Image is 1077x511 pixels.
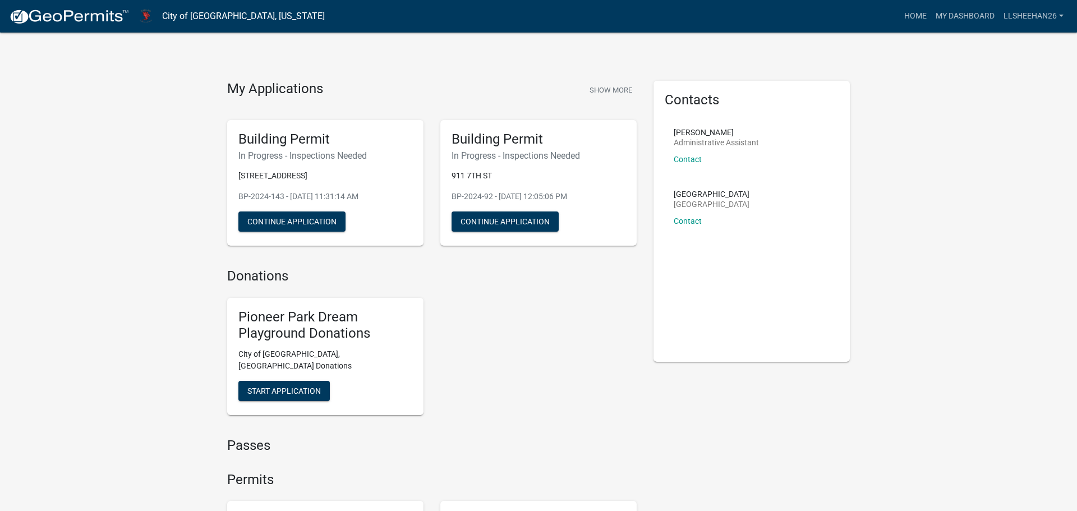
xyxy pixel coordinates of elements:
[674,128,759,136] p: [PERSON_NAME]
[227,81,323,98] h4: My Applications
[238,381,330,401] button: Start Application
[247,386,321,395] span: Start Application
[452,170,625,182] p: 911 7TH ST
[452,211,559,232] button: Continue Application
[452,131,625,148] h5: Building Permit
[162,7,325,26] a: City of [GEOGRAPHIC_DATA], [US_STATE]
[238,131,412,148] h5: Building Permit
[452,191,625,202] p: BP-2024-92 - [DATE] 12:05:06 PM
[999,6,1068,27] a: llsheehan26
[238,170,412,182] p: [STREET_ADDRESS]
[585,81,637,99] button: Show More
[238,309,412,342] h5: Pioneer Park Dream Playground Donations
[138,8,153,24] img: City of Harlan, Iowa
[674,200,749,208] p: [GEOGRAPHIC_DATA]
[227,438,637,454] h4: Passes
[238,191,412,202] p: BP-2024-143 - [DATE] 11:31:14 AM
[674,217,702,225] a: Contact
[674,155,702,164] a: Contact
[931,6,999,27] a: My Dashboard
[238,211,346,232] button: Continue Application
[238,150,412,161] h6: In Progress - Inspections Needed
[900,6,931,27] a: Home
[227,472,637,488] h4: Permits
[674,190,749,198] p: [GEOGRAPHIC_DATA]
[665,92,839,108] h5: Contacts
[452,150,625,161] h6: In Progress - Inspections Needed
[227,268,637,284] h4: Donations
[238,348,412,372] p: City of [GEOGRAPHIC_DATA], [GEOGRAPHIC_DATA] Donations
[674,139,759,146] p: Administrative Assistant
